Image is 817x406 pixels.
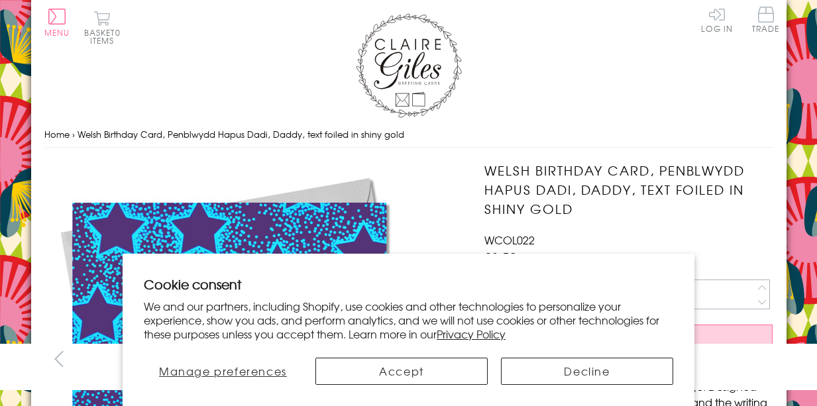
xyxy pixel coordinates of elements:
[501,358,673,385] button: Decline
[437,326,506,342] a: Privacy Policy
[90,26,121,46] span: 0 items
[72,128,75,140] span: ›
[315,358,488,385] button: Accept
[752,7,780,35] a: Trade
[144,299,673,340] p: We and our partners, including Shopify, use cookies and other technologies to personalize your ex...
[752,7,780,32] span: Trade
[484,161,773,218] h1: Welsh Birthday Card, Penblwydd Hapus Dadi, Daddy, text foiled in shiny gold
[484,232,535,248] span: WCOL022
[84,11,121,44] button: Basket0 items
[44,128,70,140] a: Home
[144,358,302,385] button: Manage preferences
[44,9,70,36] button: Menu
[44,121,773,148] nav: breadcrumbs
[44,344,74,374] button: prev
[484,248,517,266] span: £3.50
[356,13,462,118] img: Claire Giles Greetings Cards
[159,363,287,379] span: Manage preferences
[701,7,733,32] a: Log In
[78,128,404,140] span: Welsh Birthday Card, Penblwydd Hapus Dadi, Daddy, text foiled in shiny gold
[44,26,70,38] span: Menu
[144,275,673,293] h2: Cookie consent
